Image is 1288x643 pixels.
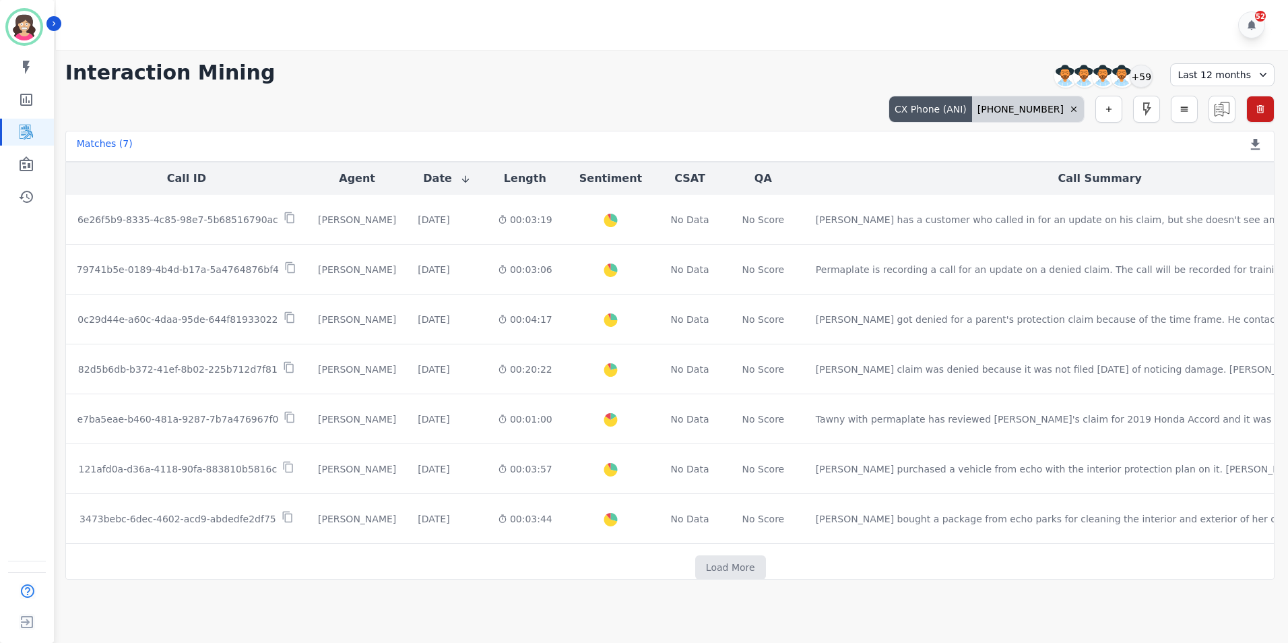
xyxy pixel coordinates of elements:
[669,313,711,326] div: No Data
[742,363,785,376] div: No Score
[77,213,278,226] p: 6e26f5b9-8335-4c85-98e7-5b68516790ac
[498,363,552,376] div: 00:20:22
[742,512,785,526] div: No Score
[418,462,449,476] div: [DATE]
[1130,65,1153,88] div: +59
[318,412,396,426] div: [PERSON_NAME]
[669,363,711,376] div: No Data
[816,263,1283,276] div: Permaplate is recording a call for an update on a denied claim. The call will be recorded for tra...
[498,213,552,226] div: 00:03:19
[498,462,552,476] div: 00:03:57
[504,171,546,187] button: Length
[669,462,711,476] div: No Data
[339,171,375,187] button: Agent
[418,512,449,526] div: [DATE]
[754,171,772,187] button: QA
[77,263,279,276] p: 79741b5e-0189-4b4d-b17a-5a4764876bf4
[423,171,471,187] button: Date
[167,171,206,187] button: Call ID
[669,263,711,276] div: No Data
[78,363,278,376] p: 82d5b6db-b372-41ef-8b02-225b712d7f81
[742,412,785,426] div: No Score
[318,512,396,526] div: [PERSON_NAME]
[674,171,705,187] button: CSAT
[318,313,396,326] div: [PERSON_NAME]
[79,512,276,526] p: 3473bebc-6dec-4602-acd9-abdedfe2df75
[318,462,396,476] div: [PERSON_NAME]
[8,11,40,43] img: Bordered avatar
[742,313,785,326] div: No Score
[79,462,278,476] p: 121afd0a-d36a-4118-90fa-883810b5816c
[418,213,449,226] div: [DATE]
[418,412,449,426] div: [DATE]
[695,555,766,580] button: Load More
[742,213,785,226] div: No Score
[889,96,972,122] div: CX Phone (ANI)
[418,363,449,376] div: [DATE]
[498,512,552,526] div: 00:03:44
[418,263,449,276] div: [DATE]
[742,462,785,476] div: No Score
[1170,63,1275,86] div: Last 12 months
[669,412,711,426] div: No Data
[318,263,396,276] div: [PERSON_NAME]
[669,213,711,226] div: No Data
[498,313,552,326] div: 00:04:17
[1255,11,1266,22] div: 52
[418,313,449,326] div: [DATE]
[669,512,711,526] div: No Data
[742,263,785,276] div: No Score
[318,363,396,376] div: [PERSON_NAME]
[65,61,276,85] h1: Interaction Mining
[77,137,133,156] div: Matches ( 7 )
[318,213,396,226] div: [PERSON_NAME]
[498,412,552,426] div: 00:01:00
[1058,171,1142,187] button: Call Summary
[77,313,278,326] p: 0c29d44e-a60c-4daa-95de-644f81933022
[77,412,278,426] p: e7ba5eae-b460-481a-9287-7b7a476967f0
[498,263,552,276] div: 00:03:06
[972,96,1084,122] div: [PHONE_NUMBER]
[579,171,642,187] button: Sentiment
